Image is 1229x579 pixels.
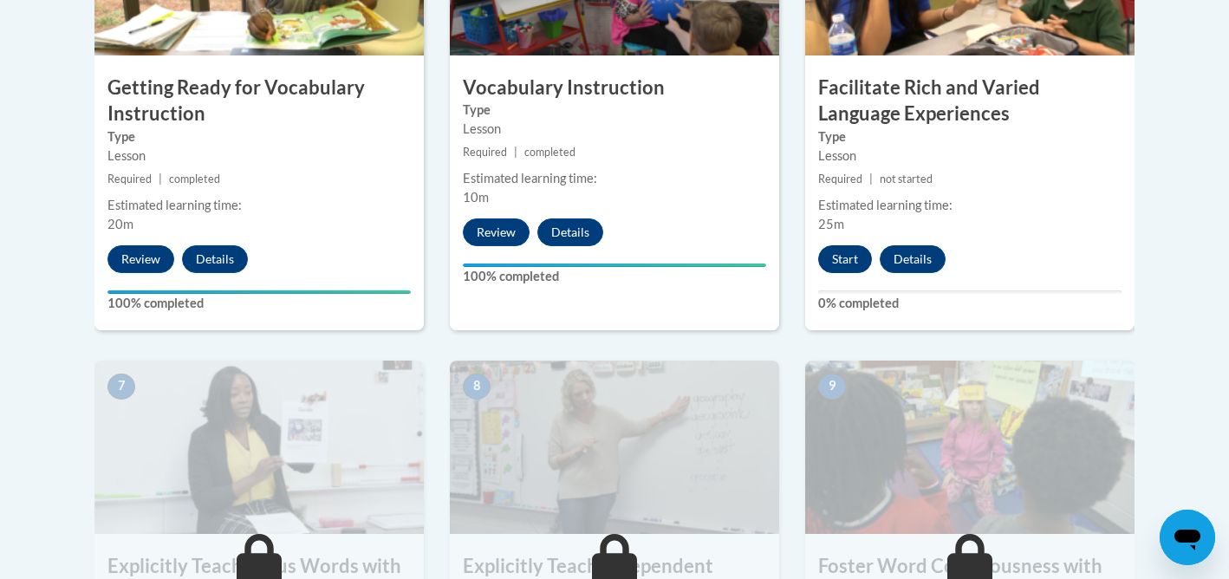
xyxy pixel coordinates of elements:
[818,172,862,185] span: Required
[537,218,603,246] button: Details
[107,290,411,294] div: Your progress
[880,245,946,273] button: Details
[514,146,517,159] span: |
[94,75,424,128] h3: Getting Ready for Vocabulary Instruction
[805,361,1135,534] img: Course Image
[107,217,133,231] span: 20m
[1160,510,1215,565] iframe: Button to launch messaging window
[818,217,844,231] span: 25m
[818,294,1122,313] label: 0% completed
[463,101,766,120] label: Type
[463,120,766,139] div: Lesson
[463,263,766,267] div: Your progress
[818,374,846,400] span: 9
[463,190,489,205] span: 10m
[107,127,411,146] label: Type
[818,196,1122,215] div: Estimated learning time:
[107,374,135,400] span: 7
[463,267,766,286] label: 100% completed
[107,294,411,313] label: 100% completed
[159,172,162,185] span: |
[524,146,575,159] span: completed
[818,127,1122,146] label: Type
[107,196,411,215] div: Estimated learning time:
[107,172,152,185] span: Required
[94,361,424,534] img: Course Image
[805,75,1135,128] h3: Facilitate Rich and Varied Language Experiences
[880,172,933,185] span: not started
[450,75,779,101] h3: Vocabulary Instruction
[463,218,530,246] button: Review
[450,361,779,534] img: Course Image
[463,169,766,188] div: Estimated learning time:
[182,245,248,273] button: Details
[169,172,220,185] span: completed
[818,245,872,273] button: Start
[107,146,411,166] div: Lesson
[818,146,1122,166] div: Lesson
[869,172,873,185] span: |
[463,146,507,159] span: Required
[463,374,491,400] span: 8
[107,245,174,273] button: Review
